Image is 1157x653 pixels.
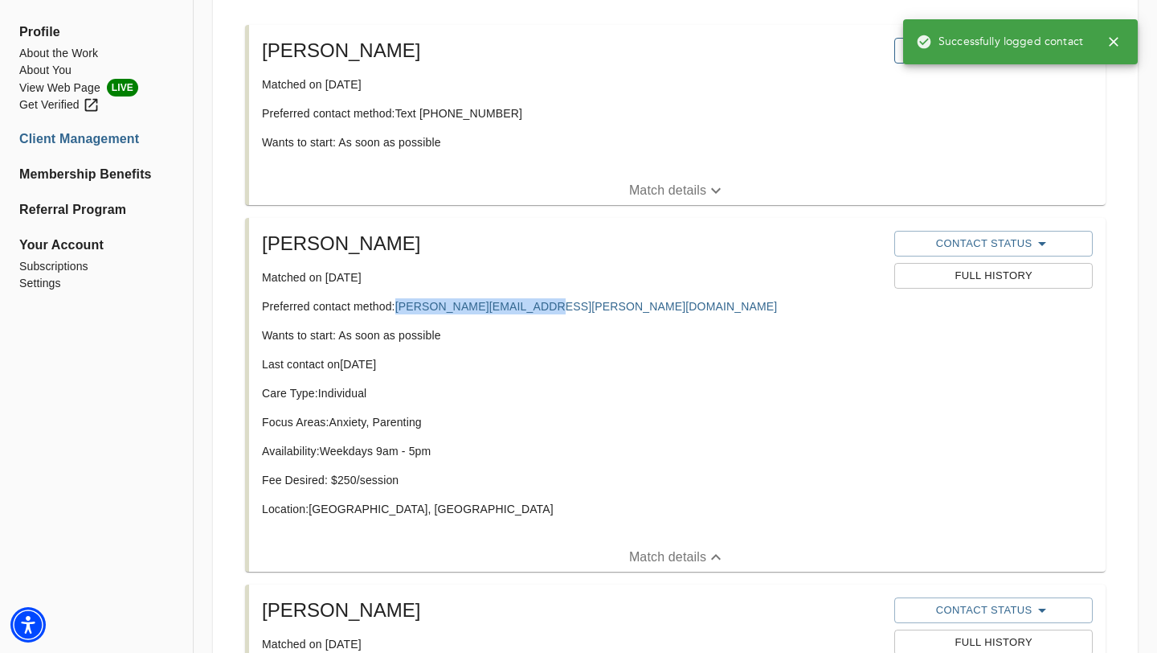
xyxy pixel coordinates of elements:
li: View Web Page [19,79,174,97]
p: Match details [629,548,706,567]
span: Profile [19,23,174,42]
button: Contact Status [894,598,1092,623]
a: Settings [19,275,174,292]
span: Contact Status [902,601,1084,620]
a: Client Management [19,129,174,149]
p: Fee Desired: $ 250 /session [262,472,881,488]
p: Wants to start: As soon as possible [262,134,881,150]
span: Full History [902,267,1084,285]
button: Contact Status [894,38,1092,64]
span: LIVE [107,79,138,97]
button: Match details [249,543,1106,572]
a: About the Work [19,45,174,62]
a: [PERSON_NAME][EMAIL_ADDRESS][PERSON_NAME][DOMAIN_NAME] [395,300,778,313]
a: Membership Benefits [19,165,174,184]
a: Subscriptions [19,258,174,275]
div: Accessibility Menu [10,607,46,643]
span: Full History [902,634,1084,652]
p: Last contact on [DATE] [262,356,881,372]
p: Preferred contact method: [262,298,881,314]
p: Location: [GEOGRAPHIC_DATA], [GEOGRAPHIC_DATA] [262,501,881,517]
span: Your Account [19,236,174,255]
button: Match details [249,176,1106,205]
p: Match details [629,181,706,200]
span: Successfully logged contact [916,34,1083,50]
h5: [PERSON_NAME] [262,598,881,623]
h5: [PERSON_NAME] [262,231,881,257]
p: Matched on [DATE] [262,636,881,652]
p: Care Type: Individual [262,385,881,401]
p: Wants to start: As soon as possible [262,327,881,343]
span: Contact Status [902,234,1084,253]
a: Referral Program [19,200,174,220]
a: Get Verified [19,97,174,113]
p: Availability: Weekdays 9am - 5pm [262,443,881,459]
button: Contact Status [894,231,1092,257]
p: Matched on [DATE] [262,76,881,92]
p: Focus Areas: Anxiety, Parenting [262,414,881,430]
div: Get Verified [19,97,100,113]
h5: [PERSON_NAME] [262,38,881,64]
button: Full History [894,263,1092,289]
p: Matched on [DATE] [262,269,881,285]
p: Preferred contact method: Text [PHONE_NUMBER] [262,105,881,121]
a: View Web PageLIVE [19,79,174,97]
a: About You [19,62,174,79]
